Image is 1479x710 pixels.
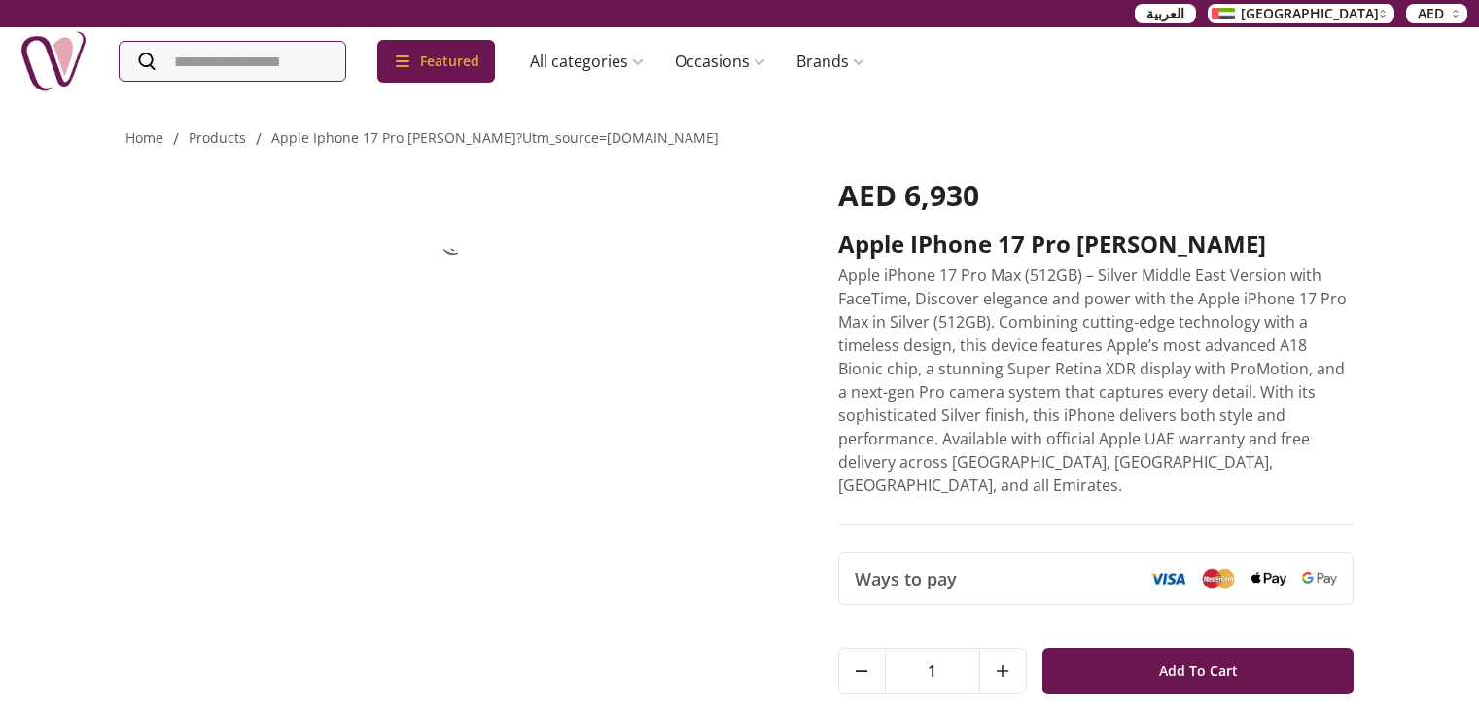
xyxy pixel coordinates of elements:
img: Google Pay [1302,572,1337,586]
span: [GEOGRAPHIC_DATA] [1241,4,1379,23]
span: Ways to pay [855,565,957,592]
span: Add To Cart [1159,654,1238,689]
button: [GEOGRAPHIC_DATA] [1208,4,1394,23]
img: Apple iPhone 17 Pro Max Silver Apple iPhone 17 Pro Max iPhone 17 Pro Max Apple iPhone 17 Pro Max ... [405,178,503,275]
a: All categories [514,42,659,81]
span: AED 6,930 [838,175,979,215]
span: العربية [1146,4,1184,23]
p: Apple iPhone 17 Pro Max (512GB) – Silver Middle East Version with FaceTime, Discover elegance and... [838,264,1355,497]
span: AED [1418,4,1444,23]
span: 1 [886,649,979,693]
a: products [189,128,246,147]
img: Nigwa-uae-gifts [19,27,88,95]
li: / [256,127,262,151]
img: Apple Pay [1251,572,1286,586]
img: Arabic_dztd3n.png [1212,8,1235,19]
img: Visa [1150,572,1185,586]
img: Mastercard [1201,568,1236,588]
h2: Apple iPhone 17 Pro [PERSON_NAME] [838,229,1355,260]
a: Brands [781,42,880,81]
a: Home [125,128,163,147]
li: / [173,127,179,151]
button: AED [1406,4,1467,23]
div: Featured [377,40,495,83]
button: Add To Cart [1042,648,1355,694]
a: apple iphone 17 pro [PERSON_NAME]?utm_source=[DOMAIN_NAME] [271,128,719,147]
input: Search [120,42,345,81]
a: Occasions [659,42,781,81]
